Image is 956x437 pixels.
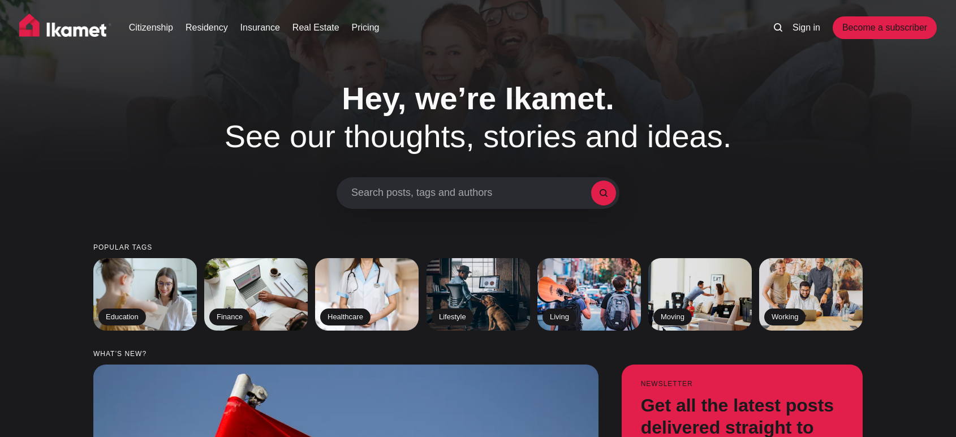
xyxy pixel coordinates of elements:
h2: Moving [653,309,692,325]
h2: Education [98,309,146,325]
a: Healthcare [315,258,419,331]
a: Sign in [793,21,820,35]
h2: Living [542,309,576,325]
img: Ikamet home [19,14,112,42]
h2: Finance [209,309,250,325]
span: Search posts, tags and authors [351,187,591,199]
h1: See our thoughts, stories and ideas. [190,79,766,155]
a: Finance [204,258,308,331]
small: What’s new? [93,350,863,358]
small: Popular tags [93,244,863,251]
a: Education [93,258,197,331]
h2: Working [764,309,806,325]
a: Residency [186,21,228,35]
h2: Healthcare [320,309,371,325]
a: Become a subscriber [833,16,937,39]
a: Pricing [352,21,380,35]
h2: Lifestyle [432,309,473,325]
a: Moving [648,258,752,331]
a: Living [537,258,641,331]
a: Insurance [240,21,280,35]
a: Real Estate [292,21,339,35]
span: Hey, we’re Ikamet. [342,80,614,116]
a: Lifestyle [427,258,530,331]
a: Working [759,258,863,331]
a: Citizenship [129,21,173,35]
small: Newsletter [641,380,843,388]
